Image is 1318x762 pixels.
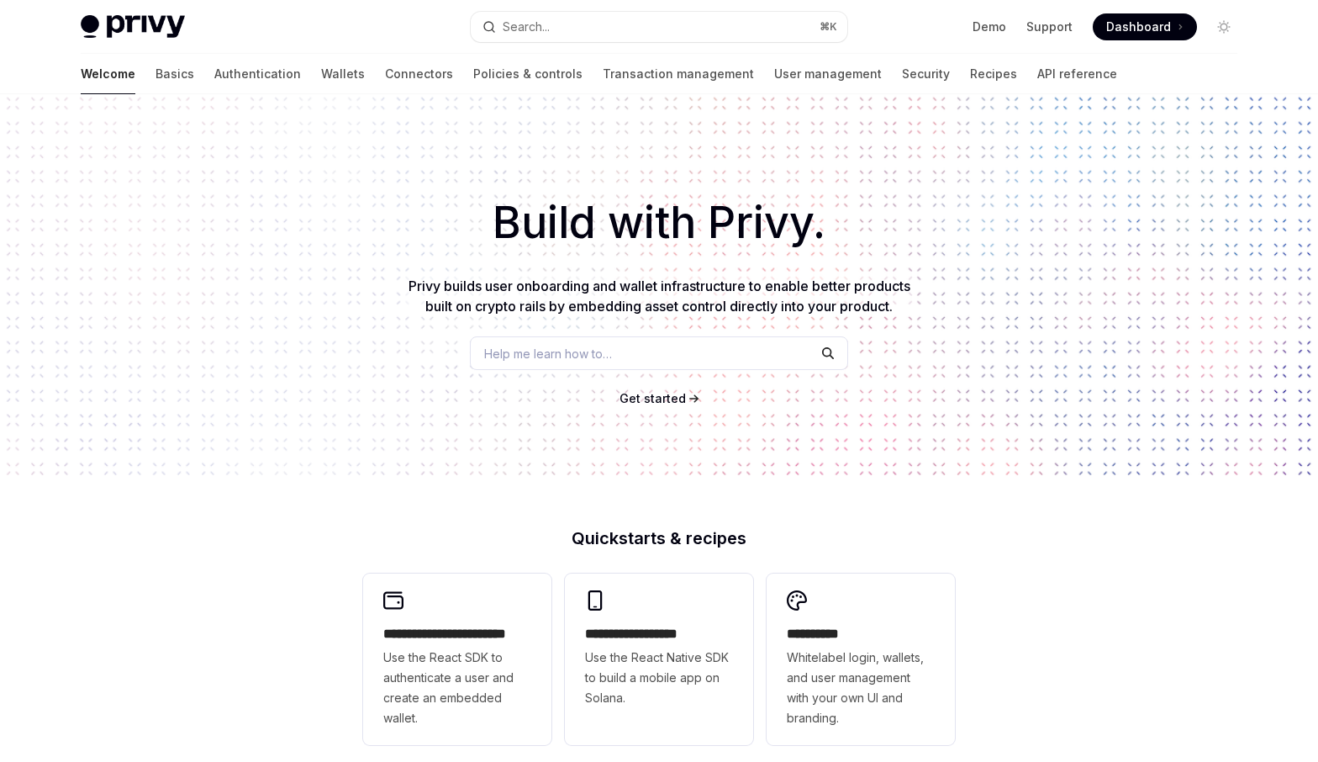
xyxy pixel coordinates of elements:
[774,54,882,94] a: User management
[585,648,733,708] span: Use the React Native SDK to build a mobile app on Solana.
[385,54,453,94] a: Connectors
[473,54,583,94] a: Policies & controls
[156,54,194,94] a: Basics
[787,648,935,728] span: Whitelabel login, wallets, and user management with your own UI and branding.
[820,20,837,34] span: ⌘ K
[973,19,1006,35] a: Demo
[214,54,301,94] a: Authentication
[503,17,550,37] div: Search...
[81,15,185,39] img: light logo
[565,574,753,745] a: **** **** **** ***Use the React Native SDK to build a mobile app on Solana.
[363,530,955,547] h2: Quickstarts & recipes
[1037,54,1117,94] a: API reference
[409,278,910,315] span: Privy builds user onboarding and wallet infrastructure to enable better products built on crypto ...
[1026,19,1073,35] a: Support
[321,54,365,94] a: Wallets
[619,390,686,407] a: Get started
[767,574,955,745] a: **** *****Whitelabel login, wallets, and user management with your own UI and branding.
[619,391,686,405] span: Get started
[1093,13,1197,40] a: Dashboard
[902,54,950,94] a: Security
[1210,13,1237,40] button: Toggle dark mode
[970,54,1017,94] a: Recipes
[1106,19,1171,35] span: Dashboard
[81,54,135,94] a: Welcome
[603,54,754,94] a: Transaction management
[484,345,612,362] span: Help me learn how to…
[383,648,531,728] span: Use the React SDK to authenticate a user and create an embedded wallet.
[27,190,1291,256] h1: Build with Privy.
[471,12,847,42] button: Open search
